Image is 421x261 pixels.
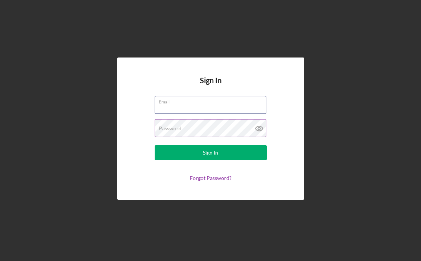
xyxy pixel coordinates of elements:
[155,145,267,160] button: Sign In
[200,76,222,96] h4: Sign In
[203,145,218,160] div: Sign In
[159,96,266,105] label: Email
[159,125,182,131] label: Password
[190,175,232,181] a: Forgot Password?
